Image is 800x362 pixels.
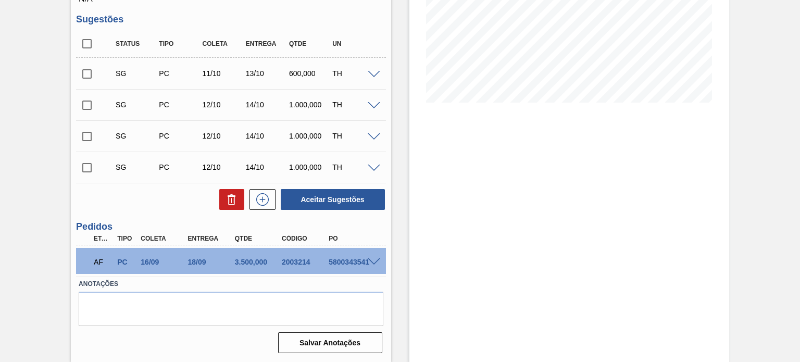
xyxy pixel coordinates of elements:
div: UN [330,40,377,47]
div: Sugestão Criada [113,101,160,109]
label: Anotações [79,277,383,292]
div: Entrega [243,40,291,47]
div: Sugestão Criada [113,163,160,171]
div: 2003214 [279,258,331,266]
div: 12/10/2025 [200,132,247,140]
div: Pedido de Compra [115,258,138,266]
div: 1.000,000 [286,132,334,140]
div: Aceitar Sugestões [276,188,386,211]
div: Qtde [232,235,284,242]
div: 1.000,000 [286,101,334,109]
div: 13/10/2025 [243,69,291,78]
h3: Sugestões [76,14,385,25]
div: Qtde [286,40,334,47]
div: Status [113,40,160,47]
div: TH [330,132,377,140]
div: PO [326,235,378,242]
div: Excluir Sugestões [214,189,244,210]
div: 16/09/2025 [138,258,190,266]
div: Etapa [91,235,115,242]
div: Sugestão Criada [113,69,160,78]
div: 12/10/2025 [200,101,247,109]
div: 3.500,000 [232,258,284,266]
div: 18/09/2025 [185,258,237,266]
div: Coleta [200,40,247,47]
div: Aguardando Faturamento [91,251,115,273]
div: Pedido de Compra [156,69,204,78]
div: 14/10/2025 [243,101,291,109]
div: Pedido de Compra [156,101,204,109]
div: TH [330,69,377,78]
div: Pedido de Compra [156,163,204,171]
button: Salvar Anotações [278,332,382,353]
div: 600,000 [286,69,334,78]
h3: Pedidos [76,221,385,232]
div: TH [330,163,377,171]
div: 14/10/2025 [243,163,291,171]
div: 11/10/2025 [200,69,247,78]
div: Código [279,235,331,242]
button: Aceitar Sugestões [281,189,385,210]
div: 14/10/2025 [243,132,291,140]
div: 12/10/2025 [200,163,247,171]
div: Coleta [138,235,190,242]
div: 1.000,000 [286,163,334,171]
div: Sugestão Criada [113,132,160,140]
div: Tipo [156,40,204,47]
div: 5800343541 [326,258,378,266]
div: TH [330,101,377,109]
div: Nova sugestão [244,189,276,210]
div: Pedido de Compra [156,132,204,140]
p: AF [94,258,112,266]
div: Tipo [115,235,138,242]
div: Entrega [185,235,237,242]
